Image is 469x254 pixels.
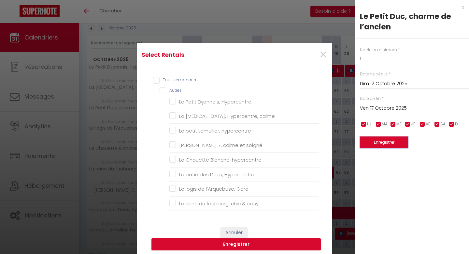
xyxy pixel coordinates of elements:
button: Close [319,48,327,62]
span: SA [440,121,446,127]
h4: Select Rentals [142,50,263,59]
span: La reine du faubourg, chic & cosy [179,200,259,207]
span: DI [455,121,459,127]
button: Enregistrer [360,136,408,148]
span: ME [396,121,402,127]
label: Nb Nuits minimum [360,47,397,53]
span: × [319,45,327,65]
span: Le patio des Ducs, Hypercentre [179,171,254,178]
span: VE [426,121,430,127]
span: LU [367,121,371,127]
span: Le petit Lemullier, hypercentre [179,127,251,134]
div: Le Petit Duc, charme de l’ancien [360,11,464,32]
div: x [355,3,464,11]
span: MA [382,121,388,127]
span: JE [411,121,415,127]
label: Date de début [360,71,388,77]
label: Date de fin [360,96,381,102]
button: Enregistrer [151,238,321,251]
span: Le Petit Dijonnais, Hypercentre [179,98,251,105]
button: Annuler [220,227,248,238]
